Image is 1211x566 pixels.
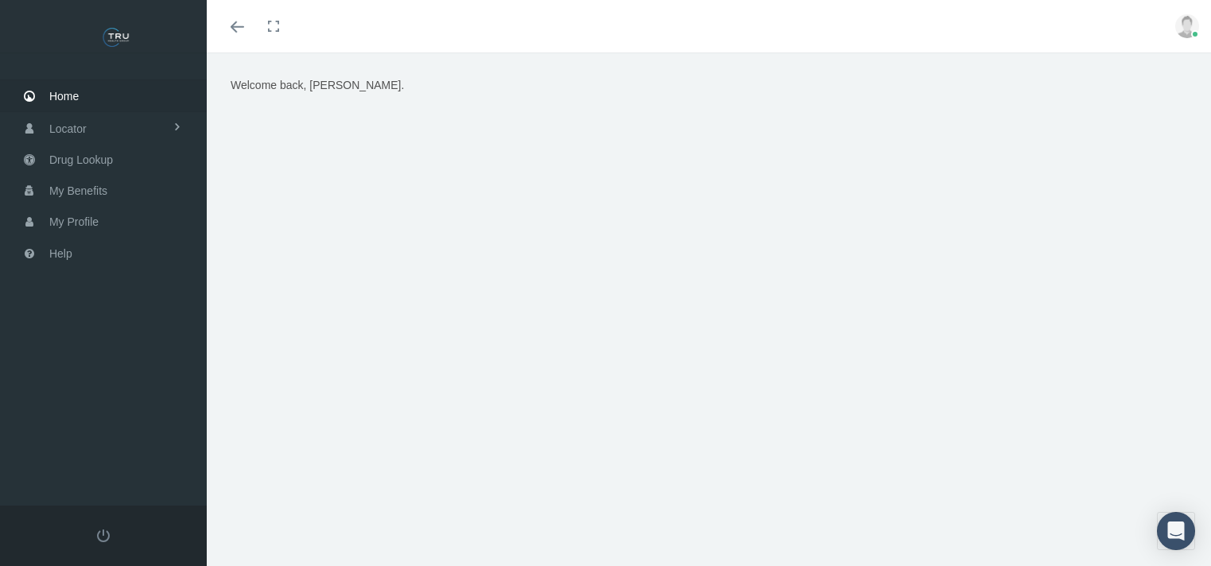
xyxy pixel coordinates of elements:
[49,81,79,111] span: Home
[49,145,113,175] span: Drug Lookup
[1157,512,1195,550] div: Open Intercom Messenger
[49,176,107,206] span: My Benefits
[49,114,87,144] span: Locator
[21,17,212,57] img: TRU HEALTH GROUP
[49,207,99,237] span: My Profile
[49,238,72,269] span: Help
[231,79,404,91] span: Welcome back, [PERSON_NAME].
[1175,14,1199,38] img: user-placeholder.jpg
